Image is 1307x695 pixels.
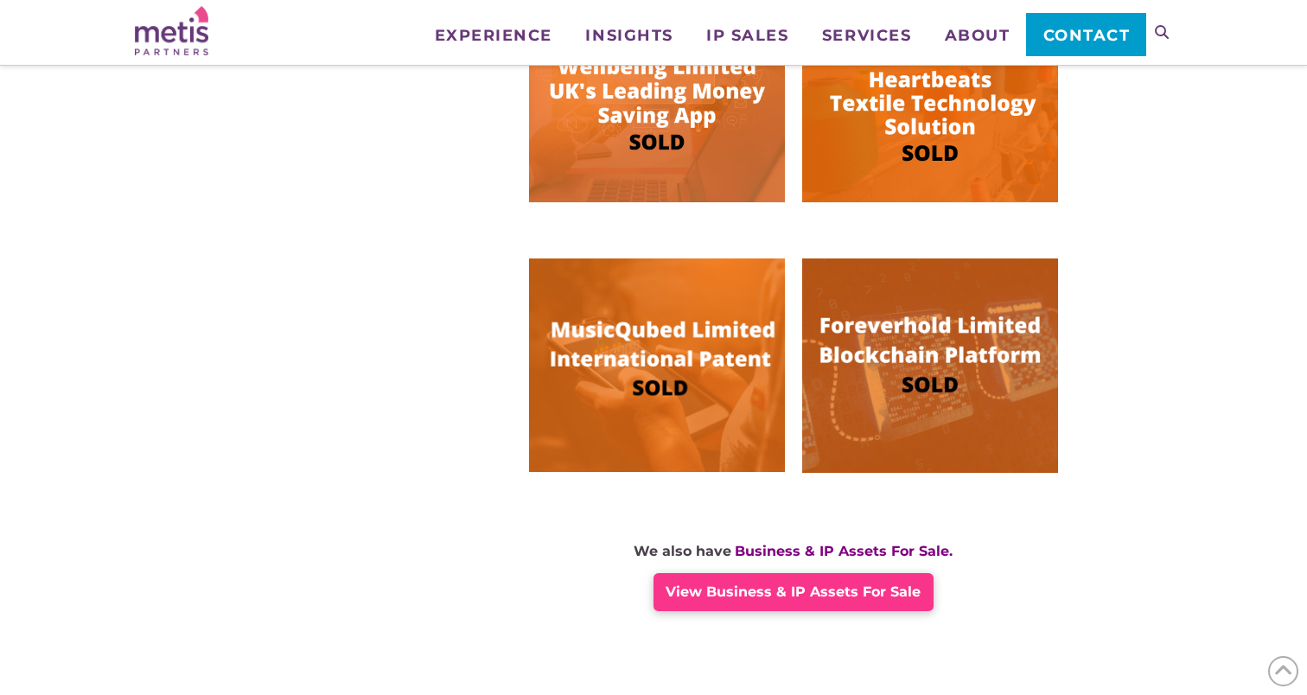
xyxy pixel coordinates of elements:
[802,258,1058,473] img: Image
[529,258,785,473] img: MusicQubed
[945,28,1011,43] span: About
[1026,13,1146,56] a: Contact
[135,6,208,55] img: Metis Partners
[653,573,933,611] a: View Business & IP Assets For Sale
[822,28,911,43] span: Services
[735,543,953,559] strong: Business & IP Assets For Sale.
[634,543,731,559] strong: We also have
[435,28,552,43] span: Experience
[585,28,673,43] span: Insights
[706,28,788,43] span: IP Sales
[1043,28,1131,43] span: Contact
[1268,656,1298,686] span: Back to Top
[666,583,921,600] span: View Business & IP Assets For Sale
